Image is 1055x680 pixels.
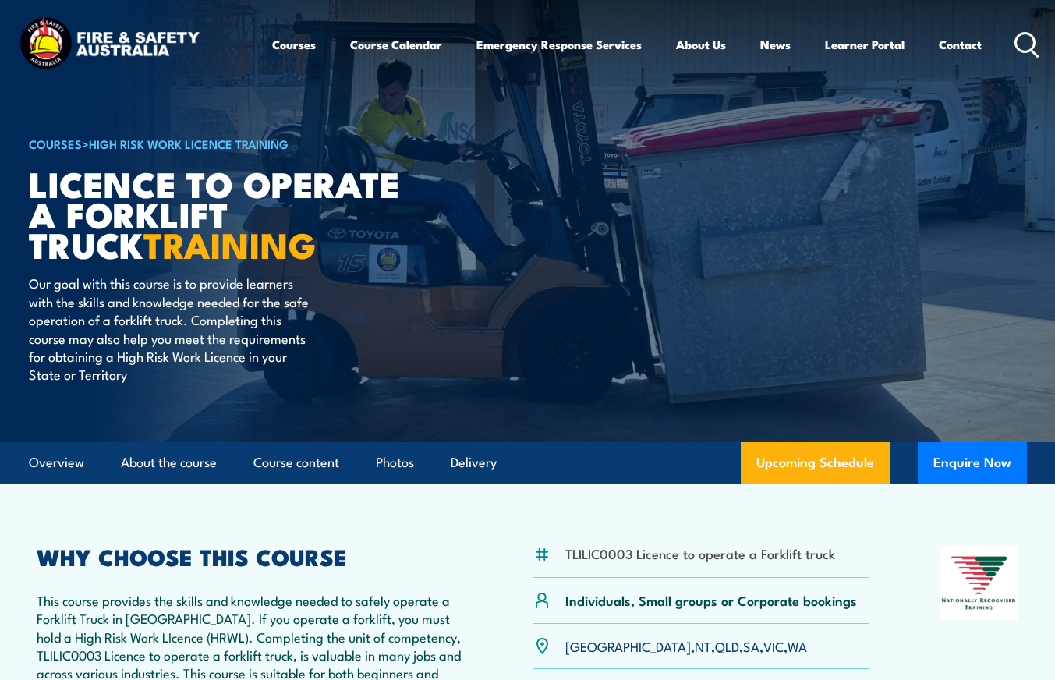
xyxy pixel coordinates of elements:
[565,636,691,655] a: [GEOGRAPHIC_DATA]
[695,636,711,655] a: NT
[939,26,982,63] a: Contact
[741,442,890,484] a: Upcoming Schedule
[940,546,1018,620] img: Nationally Recognised Training logo.
[565,637,807,655] p: , , , , ,
[376,442,414,483] a: Photos
[272,26,316,63] a: Courses
[143,217,317,271] strong: TRAINING
[788,636,807,655] a: WA
[29,442,84,483] a: Overview
[29,168,414,259] h1: Licence to operate a forklift truck
[29,274,313,383] p: Our goal with this course is to provide learners with the skills and knowledge needed for the saf...
[476,26,642,63] a: Emergency Response Services
[760,26,791,63] a: News
[350,26,442,63] a: Course Calendar
[676,26,726,63] a: About Us
[565,591,857,609] p: Individuals, Small groups or Corporate bookings
[918,442,1027,484] button: Enquire Now
[565,544,835,562] li: TLILIC0003 Licence to operate a Forklift truck
[715,636,739,655] a: QLD
[451,442,497,483] a: Delivery
[89,135,289,152] a: High Risk Work Licence Training
[29,135,82,152] a: COURSES
[253,442,339,483] a: Course content
[121,442,217,483] a: About the course
[763,636,784,655] a: VIC
[37,546,462,566] h2: WHY CHOOSE THIS COURSE
[825,26,905,63] a: Learner Portal
[29,134,414,153] h6: >
[743,636,759,655] a: SA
